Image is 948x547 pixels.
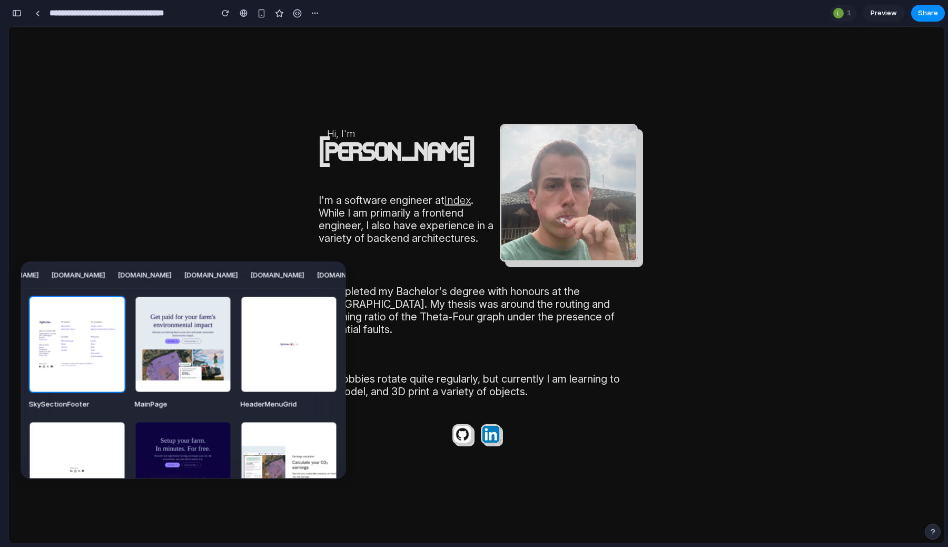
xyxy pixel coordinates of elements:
[310,258,626,309] p: I completed my Bachelor's degree with honours at the [GEOGRAPHIC_DATA]. My thesis was around the ...
[310,167,491,218] p: I'm a software engineer at . While I am primarily a frontend engineer, I also have experience in ...
[236,417,342,539] div: SectionStack component from agreena.com library
[311,267,377,284] button: [DOMAIN_NAME]
[310,114,464,141] h1: [PERSON_NAME]
[317,270,371,280] span: [DOMAIN_NAME]
[45,267,112,284] button: [DOMAIN_NAME]
[178,267,244,284] button: [DOMAIN_NAME]
[25,292,131,414] div: SkySectionFooter component from agreena.com library
[22,289,345,478] div: Component selection grid
[251,270,304,280] span: [DOMAIN_NAME]
[21,262,346,479] div: Component picker
[22,262,345,289] div: Library selection
[436,167,462,180] a: Index
[244,267,311,284] button: [DOMAIN_NAME]
[131,417,236,539] div: HeroSection component from agreena.com library
[25,417,131,539] div: Section component from agreena.com library
[472,397,492,417] img: linkedIn.webp
[241,399,297,410] span: HeaderMenuGrid
[135,399,167,410] span: MainPage
[318,101,491,113] h3: Hi, I'm
[443,397,463,417] img: githubLogo.png
[118,270,172,280] span: [DOMAIN_NAME]
[131,292,236,414] div: MainPage component from agreena.com library
[236,292,342,414] div: HeaderMenuGrid component from agreena.com library
[184,270,238,280] span: [DOMAIN_NAME]
[310,346,626,371] p: My hobbies rotate quite regularly, but currently I am learning to 3D model, and 3D print a variet...
[112,267,178,284] button: [DOMAIN_NAME]
[52,270,105,280] span: [DOMAIN_NAME]
[29,399,90,410] span: SkySectionFooter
